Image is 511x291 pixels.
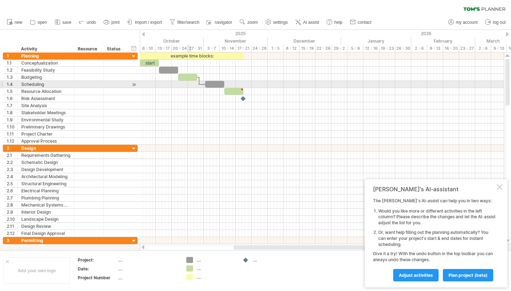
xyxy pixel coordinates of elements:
[53,18,73,27] a: save
[7,109,17,116] div: 1.8
[215,20,232,25] span: navigator
[21,95,71,102] div: Risk Assessment
[21,152,71,159] div: Requirements Gathering
[393,269,439,281] a: Adjust activities
[78,257,117,263] div: Project:
[252,45,268,52] div: 24 - 28
[21,109,71,116] div: Stakeholder Meetings
[347,45,363,52] div: 5 - 9
[264,18,290,27] a: settings
[140,53,244,59] div: example time blocks:
[87,20,96,25] span: undo
[21,209,71,215] div: Interior Design
[443,45,459,52] div: 16 - 20
[493,20,506,25] span: log out
[118,257,178,263] div: ....
[205,18,234,27] a: navigator
[118,275,178,281] div: ....
[4,257,70,284] div: Add your own logo
[341,37,411,45] div: January 2026
[293,18,321,27] a: AI assist
[131,81,137,88] div: scroll to activity
[21,131,71,137] div: Project Charter
[21,187,71,194] div: Electrical Planning
[172,45,188,52] div: 20 - 24
[427,45,443,52] div: 9 - 13
[373,198,495,281] div: The [PERSON_NAME]'s AI-assist can help you in two ways: Give it a try! With the undo button in th...
[21,53,71,59] div: Planning
[483,18,508,27] a: log out
[78,266,117,272] div: Date:
[268,45,284,52] div: 1 - 5
[334,20,342,25] span: help
[236,45,252,52] div: 17 - 21
[284,45,300,52] div: 8 - 12
[21,173,71,180] div: Architectural Modeling
[7,180,17,187] div: 2.5
[300,45,315,52] div: 15 - 19
[21,81,71,88] div: Scheduling
[7,88,17,95] div: 1.5
[21,45,70,53] div: Activity
[378,208,495,226] li: Would you like more or different activities in the left column? Please describe the changes and l...
[7,223,17,230] div: 2.11
[7,95,17,102] div: 1.6
[15,20,22,25] span: new
[358,20,372,25] span: contact
[168,18,202,27] a: filter/search
[7,138,17,144] div: 1.12
[303,20,319,25] span: AI assist
[7,173,17,180] div: 2.4
[238,18,260,27] a: zoom
[197,274,235,280] div: ....
[21,88,71,95] div: Resource Allocation
[7,53,17,59] div: 1
[373,186,495,193] div: [PERSON_NAME]'s AI-assistant
[21,67,71,73] div: Feasibility Study
[7,152,17,159] div: 2.1
[7,123,17,130] div: 1.10
[21,123,71,130] div: Preliminary Drawings
[7,81,17,88] div: 1.4
[197,257,235,263] div: ....
[247,20,258,25] span: zoom
[21,166,71,173] div: Design Development
[7,131,17,137] div: 1.11
[21,74,71,81] div: Budgeting
[378,230,495,247] li: Or, want help filling out the planning automatically? You can enter your project's start & end da...
[5,18,24,27] a: new
[7,67,17,73] div: 1.2
[118,266,178,272] div: ....
[125,18,164,27] a: import / export
[140,60,159,66] div: start
[77,18,98,27] a: undo
[7,202,17,208] div: 2.8
[21,223,71,230] div: Design Review
[325,18,345,27] a: help
[21,230,71,237] div: Final Design Approval
[7,194,17,201] div: 2.7
[7,216,17,223] div: 2.10
[21,116,71,123] div: Environmental Study
[268,37,341,45] div: December 2025
[449,273,488,278] span: plan project (beta)
[7,209,17,215] div: 2.9
[28,18,49,27] a: open
[315,45,331,52] div: 22 - 26
[220,45,236,52] div: 10 - 14
[7,159,17,166] div: 2.2
[204,45,220,52] div: 3 - 7
[7,74,17,81] div: 1.3
[21,138,71,144] div: Approval Process
[111,20,120,25] span: print
[188,45,204,52] div: 27 - 31
[21,145,71,152] div: Design
[177,20,199,25] span: filter/search
[38,20,47,25] span: open
[7,237,17,244] div: 3
[21,202,71,208] div: Mechanical Systems Design
[491,45,507,52] div: 9 - 13
[140,45,156,52] div: 6 - 10
[7,60,17,66] div: 1.1
[456,20,478,25] span: my account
